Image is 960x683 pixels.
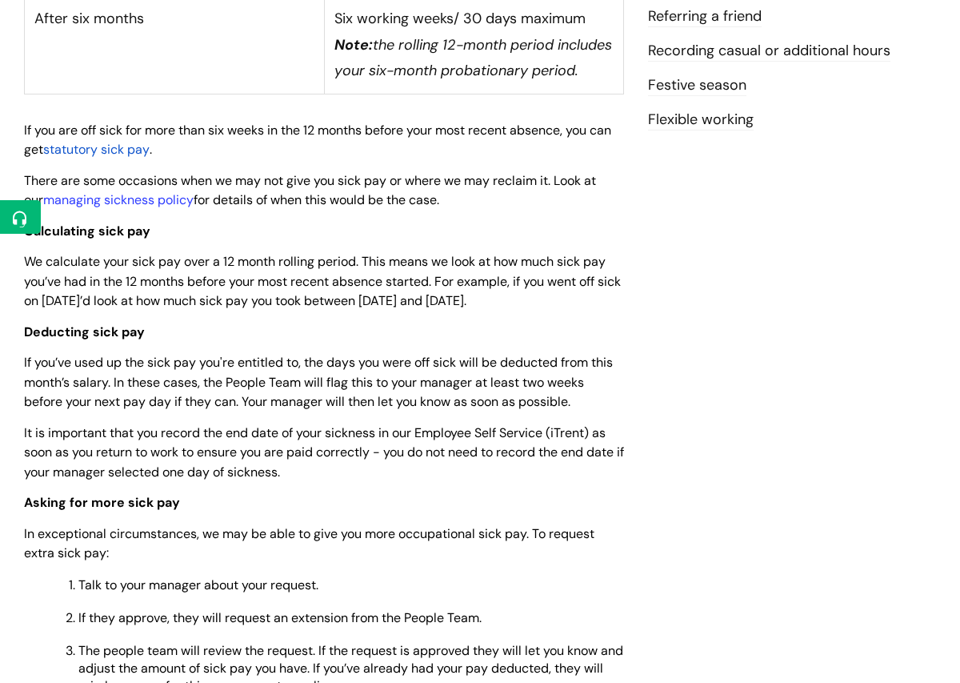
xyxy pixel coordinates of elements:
[334,35,612,80] em: the rolling 12-month period includes your six-month probationary period.
[24,253,621,310] span: We calculate your sick pay over a 12 month rolling period. This means we look at how much sick pa...
[24,172,596,209] span: There are some occasions when we may not give you sick pay or where we may reclaim it. Look at ou...
[24,122,611,159] span: If you are off sick for more than six weeks in the 12 months before your most recent absence, you...
[648,41,890,62] a: Recording casual or additional hours
[78,609,482,626] span: If they approve, they will request an extension from the People Team.
[24,354,613,411] span: If you’ve used up the sick pay you're entitled to, the days you were off sick will be deducted fr...
[648,110,754,131] a: Flexible working
[24,223,150,239] span: Calculating sick pay
[24,525,594,562] span: In exceptional circumstances, we may be able to give you more occupational sick pay. To request e...
[648,6,762,27] a: Referring a friend
[24,494,180,511] span: Asking for more sick pay
[24,323,145,340] span: Deducting sick pay
[150,141,152,158] span: .
[334,35,373,54] em: Note:
[43,191,194,208] a: managing sickness policy
[24,424,624,481] span: It is important that you record the end date of your sickness in our Employee Self Service (iTren...
[648,75,746,96] a: Festive season
[78,577,318,593] span: Talk to your manager about your request.
[43,141,150,158] a: statutory sick pay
